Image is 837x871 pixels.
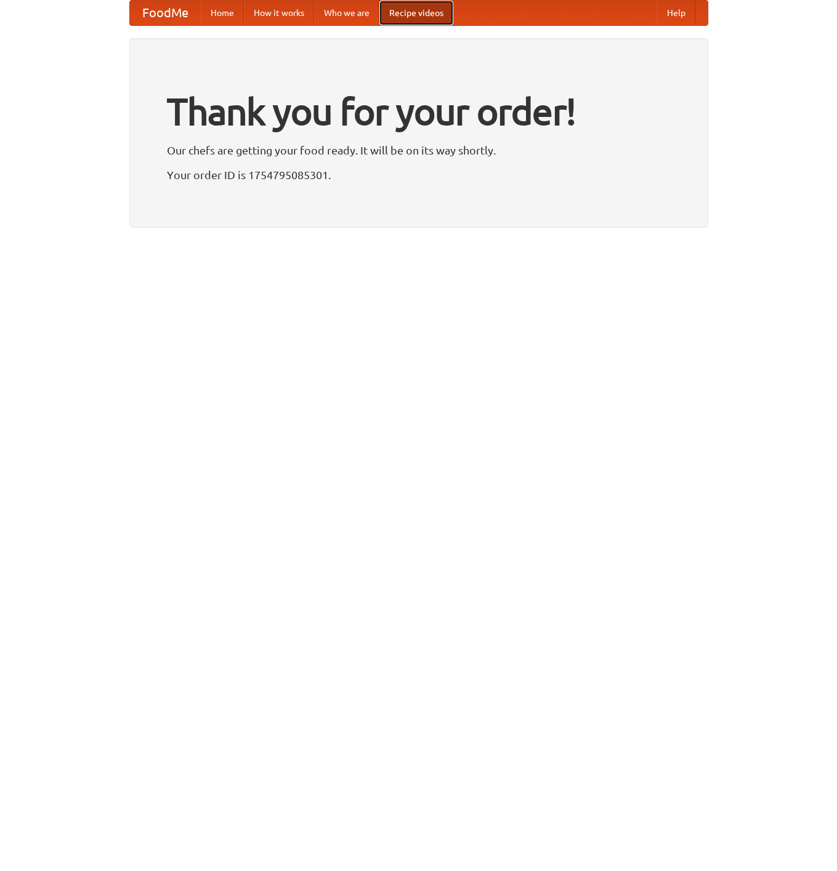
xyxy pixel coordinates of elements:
[379,1,453,25] a: Recipe videos
[130,1,201,25] a: FoodMe
[314,1,379,25] a: Who we are
[244,1,314,25] a: How it works
[167,141,671,159] p: Our chefs are getting your food ready. It will be on its way shortly.
[657,1,695,25] a: Help
[167,166,671,184] p: Your order ID is 1754795085301.
[167,82,671,141] h1: Thank you for your order!
[201,1,244,25] a: Home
